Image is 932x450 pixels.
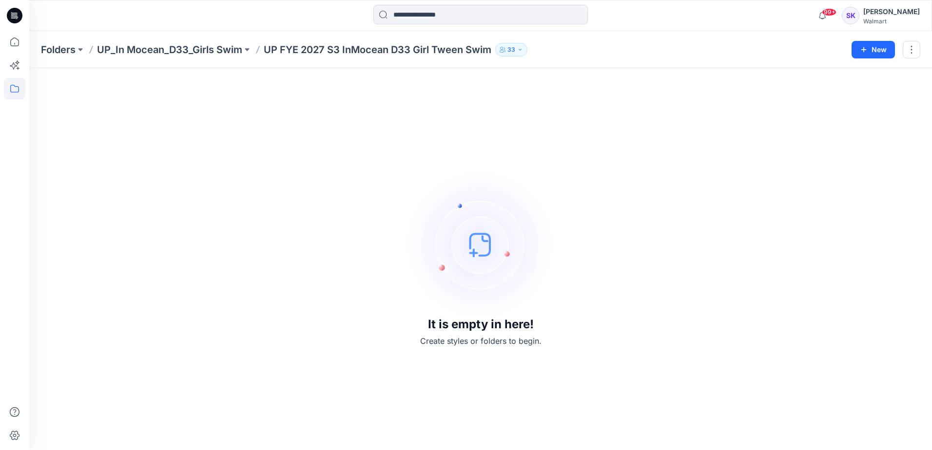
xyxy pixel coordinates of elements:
[822,8,836,16] span: 99+
[97,43,242,56] a: UP_In Mocean_D33_Girls Swim
[863,6,920,18] div: [PERSON_NAME]
[408,171,554,318] img: empty-state-image.svg
[428,318,534,331] h3: It is empty in here!
[264,43,491,56] p: UP FYE 2027 S3 InMocean D33 Girl Tween Swim
[41,43,76,56] a: Folders
[507,44,515,55] p: 33
[863,18,920,25] div: Walmart
[495,43,527,56] button: 33
[852,41,895,58] button: New
[842,7,859,24] div: SK
[420,335,542,347] p: Create styles or folders to begin.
